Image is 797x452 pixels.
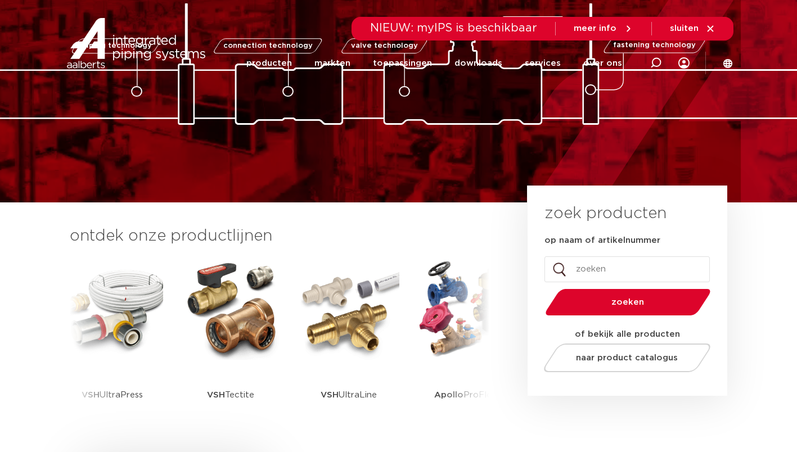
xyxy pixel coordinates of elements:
[246,42,292,85] a: producten
[207,360,254,430] p: Tectite
[373,42,432,85] a: toepassingen
[574,24,633,34] a: meer info
[70,225,489,247] h3: ontdek onze productlijnen
[62,259,163,430] a: VSHUltraPress
[298,259,399,430] a: VSHUltraLine
[434,360,499,430] p: ProFlow
[544,235,660,246] label: op naam of artikelnummer
[82,391,100,399] strong: VSH
[370,22,537,34] span: NIEUW: myIPS is beschikbaar
[544,256,710,282] input: zoeken
[678,51,690,75] div: my IPS
[541,288,715,317] button: zoeken
[434,391,463,399] strong: Apollo
[583,42,622,85] a: over ons
[207,391,225,399] strong: VSH
[574,24,616,33] span: meer info
[576,354,678,362] span: naar product catalogus
[575,330,680,338] strong: of bekijk alle producten
[454,42,502,85] a: downloads
[246,42,622,85] nav: Menu
[82,360,143,430] p: UltraPress
[670,24,715,34] a: sluiten
[321,360,377,430] p: UltraLine
[544,202,667,225] h3: zoek producten
[321,391,339,399] strong: VSH
[525,42,561,85] a: services
[314,42,350,85] a: markten
[416,259,517,430] a: ApolloProFlow
[574,298,682,306] span: zoeken
[180,259,281,430] a: VSHTectite
[541,343,713,372] a: naar product catalogus
[670,24,699,33] span: sluiten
